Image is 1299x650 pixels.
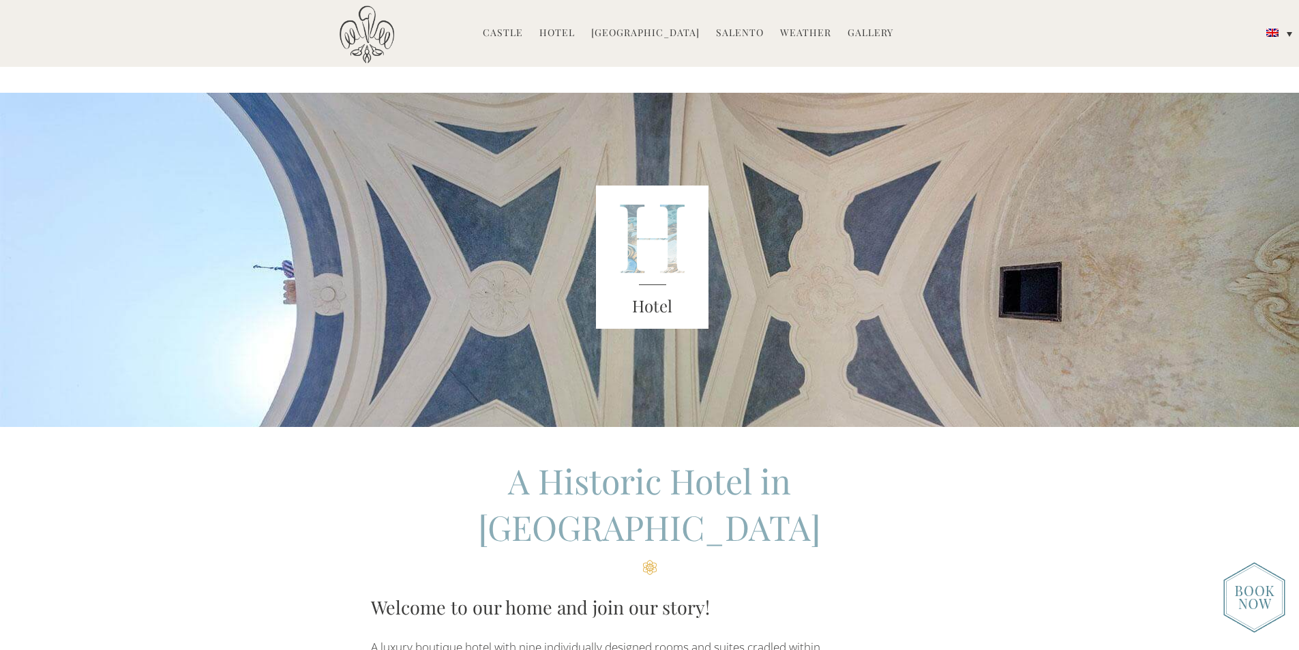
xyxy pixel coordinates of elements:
[716,26,764,42] a: Salento
[596,186,709,329] img: castello_header_block.png
[591,26,700,42] a: [GEOGRAPHIC_DATA]
[371,593,928,621] h3: Welcome to our home and join our story!
[483,26,523,42] a: Castle
[539,26,575,42] a: Hotel
[780,26,831,42] a: Weather
[848,26,893,42] a: Gallery
[1266,29,1279,37] img: English
[1223,562,1285,633] img: new-booknow.png
[340,5,394,63] img: Castello di Ugento
[371,458,928,575] h2: A Historic Hotel in [GEOGRAPHIC_DATA]
[596,294,709,319] h3: Hotel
